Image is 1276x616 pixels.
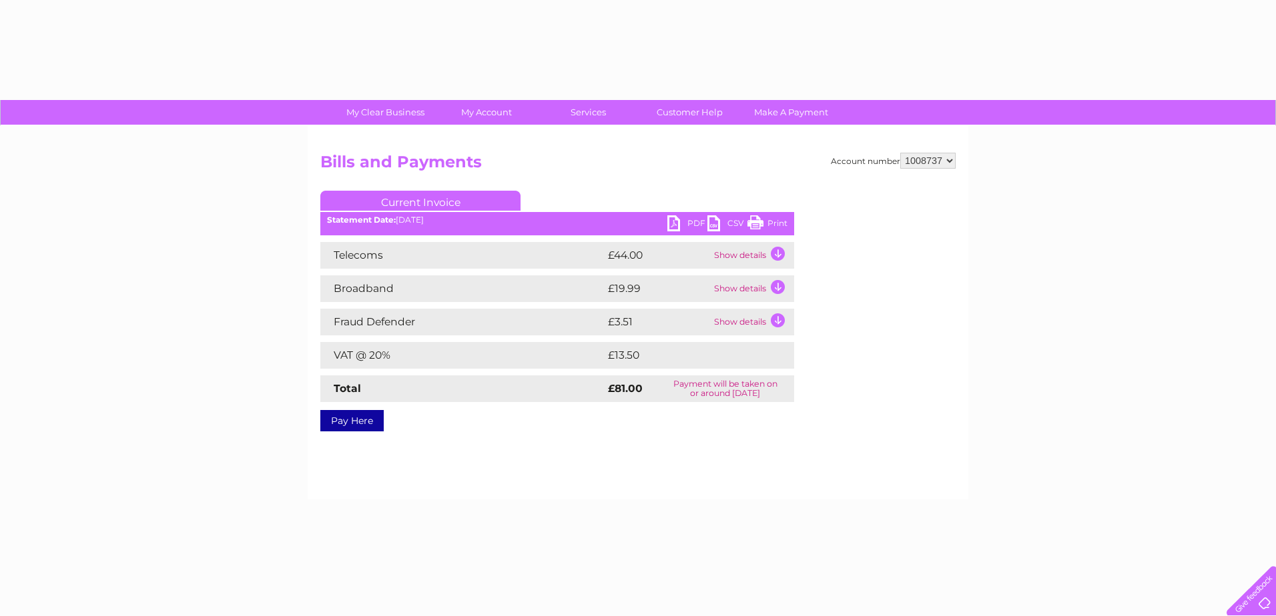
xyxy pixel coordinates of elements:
a: My Clear Business [330,100,440,125]
td: £13.50 [605,342,766,369]
a: Pay Here [320,410,384,431]
td: £3.51 [605,309,711,335]
b: Statement Date: [327,215,396,225]
strong: Total [334,382,361,395]
td: Show details [711,309,794,335]
td: Payment will be taken on or around [DATE] [656,375,794,402]
a: Services [533,100,643,125]
td: Fraud Defender [320,309,605,335]
a: Print [747,215,787,235]
td: £44.00 [605,242,711,269]
a: PDF [667,215,707,235]
div: Account number [831,153,956,169]
h2: Bills and Payments [320,153,956,178]
div: [DATE] [320,215,794,225]
td: £19.99 [605,275,711,302]
strong: £81.00 [608,382,643,395]
td: Show details [711,242,794,269]
a: My Account [432,100,542,125]
td: Telecoms [320,242,605,269]
a: Make A Payment [736,100,846,125]
td: Show details [711,275,794,302]
td: VAT @ 20% [320,342,605,369]
a: CSV [707,215,747,235]
td: Broadband [320,275,605,302]
a: Current Invoice [320,191,521,211]
a: Customer Help [635,100,745,125]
